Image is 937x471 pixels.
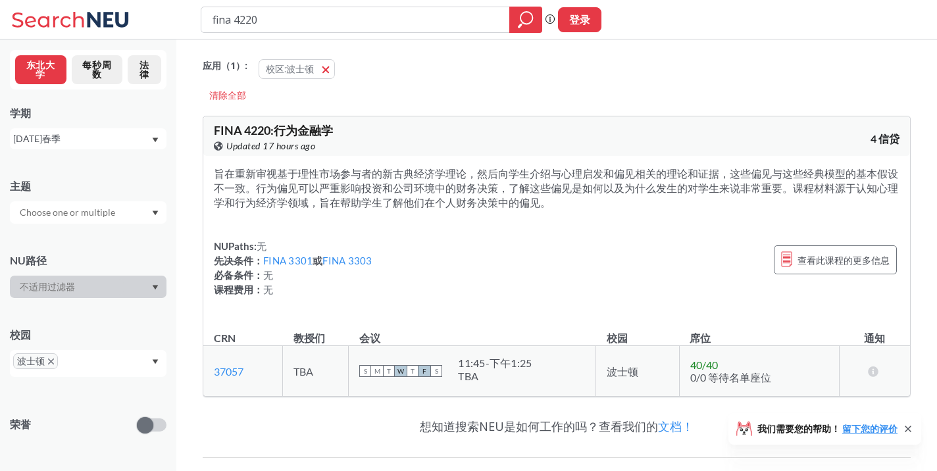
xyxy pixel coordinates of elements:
span: 4 信贷 [871,132,899,146]
div: Spring 2026Dropdown arrow [10,128,166,149]
div: 主题 [10,179,166,193]
span: S [359,365,371,377]
input: Choose one or multiple [13,205,124,220]
button: 校区:波士顿 [259,59,335,79]
span: 无 [263,284,273,295]
th: 校园 [596,318,679,346]
button: 登录 [558,7,601,32]
button: 每秒周数 [72,55,123,84]
span: 无 [263,269,273,281]
svg: Dropdown arrow [152,211,159,216]
div: Dropdown arrow [10,201,166,224]
th: 会议 [349,318,596,346]
svg: X to remove pill [48,359,54,364]
span: T [407,365,418,377]
svg: Dropdown arrow [152,359,159,364]
th: 通知 [840,318,910,346]
th: 教授们 [283,318,349,346]
div: Spring 2026 [13,132,151,146]
div: TBA [458,370,532,383]
button: 东北大学 [15,55,66,84]
button: 法律 [128,55,161,84]
span: Updated 17 hours ago [226,139,315,153]
section: 旨在重新审视基于理性市场参与者的新古典经济学理论，然后向学生介绍与心理启发和偏见相关的理论和证据，这些偏见与这些经典模型的基本假设不一致。行为偏见可以严重影响投资和公司环境中的财务决策，了解这些... [214,166,899,210]
svg: magnifying glass [518,11,534,29]
span: 无 [257,240,266,252]
div: magnifying glass [509,7,542,33]
div: 波士顿X to remove pillDropdown arrow [10,350,166,377]
span: 40 / 40 [690,359,718,371]
div: NUPaths: 先决条件： 或 必备条件： 课程费用： [214,239,372,297]
div: Dropdown arrow [10,276,166,298]
span: 波士顿X to remove pill [13,353,58,369]
th: 席位 [679,318,840,346]
p: 荣誉 [10,417,31,432]
div: NU路径 [10,253,166,268]
span: FINA 4220 : 行为金融学 [214,123,333,137]
svg: Dropdown arrow [152,137,159,143]
a: 留下您的评价 [842,423,898,434]
span: 0/0 等待名单座位 [690,371,771,384]
a: 37057 [214,365,243,378]
td: 波士顿 [596,346,679,397]
span: F [418,365,430,377]
a: FINA 3303 [322,255,372,266]
span: T [383,365,395,377]
span: S [430,365,442,377]
div: CRN [214,331,236,345]
span: W [395,365,407,377]
span: 查看此课程的更多信息 [798,252,890,268]
div: 清除全部 [203,86,253,105]
svg: Dropdown arrow [152,285,159,290]
td: TBA [283,346,349,397]
div: 学期 [10,106,166,120]
input: Class, professor, course number, "phrase" [211,9,500,31]
span: 我们需要您的帮助！ [757,424,898,434]
div: 想知道搜索NEU是如何工作的吗？查看我们的 [203,407,911,445]
span: M [371,365,383,377]
span: 应用（ 1 ）: [203,59,247,73]
a: FINA 3301 [263,255,313,266]
span: 校区:波士顿 [266,62,314,75]
a: 文档！ [658,418,694,434]
div: 11:45 - 下午1:25 [458,357,532,370]
div: 校园 [10,328,166,342]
